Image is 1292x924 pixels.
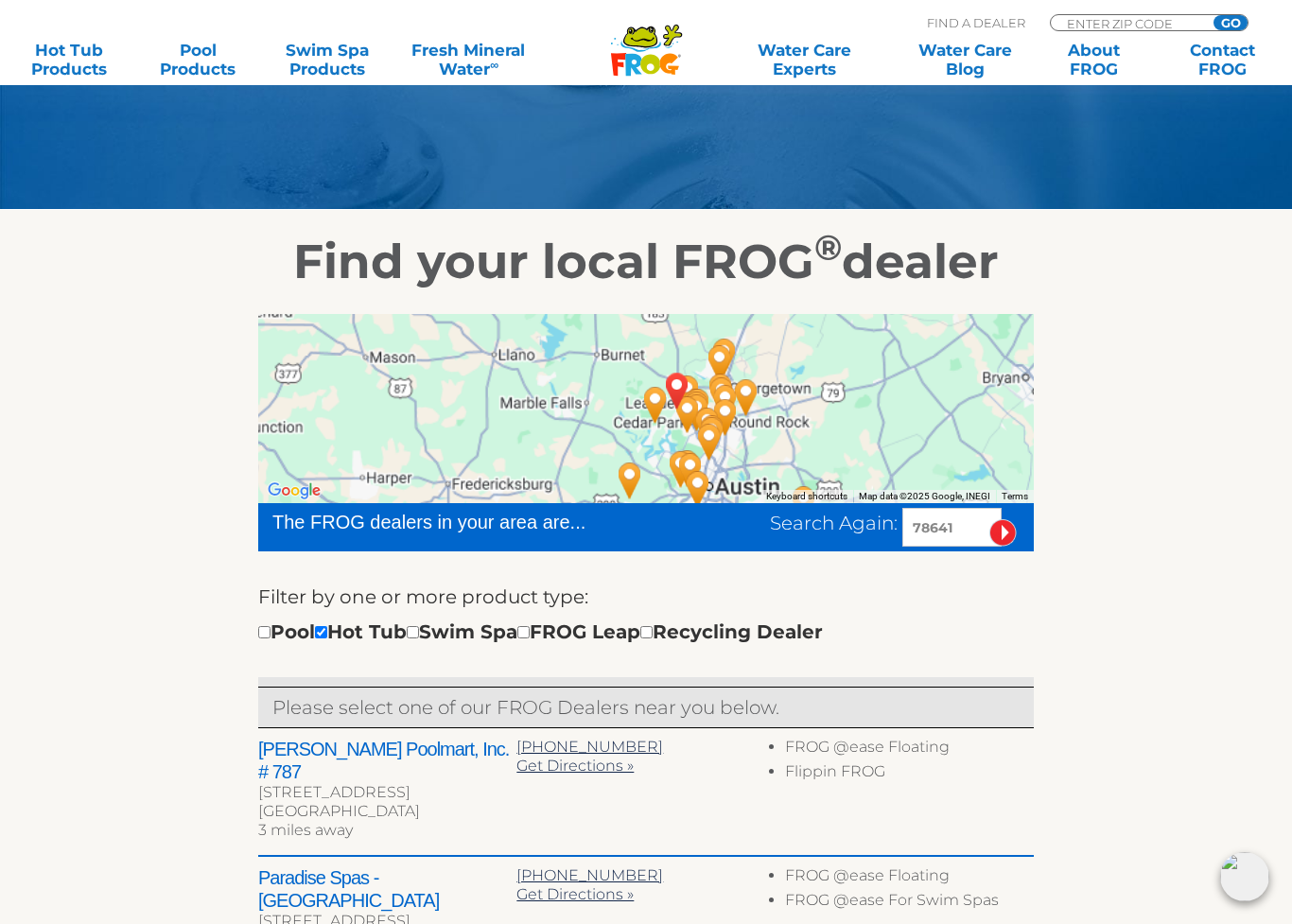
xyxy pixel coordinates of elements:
h2: Find your local FROG dealer [64,234,1228,290]
a: [PHONE_NUMBER] [516,866,663,884]
div: Leslie's Poolmart, Inc. # 719 - 20 miles away. [652,436,710,502]
div: [STREET_ADDRESS] [258,783,516,802]
div: Leslie's Poolmart Inc # 1065 - 18 miles away. [717,364,776,430]
sup: ∞ [490,58,498,72]
li: Flippin FROG [785,762,1034,787]
a: Terms [1002,491,1028,501]
p: Please select one of our FROG Dealers near you below. [272,692,1020,723]
a: Get Directions » [516,885,634,903]
input: Zip Code Form [1065,15,1193,31]
div: [GEOGRAPHIC_DATA] [258,802,516,821]
a: PoolProducts [148,41,248,78]
input: GO [1213,15,1248,30]
div: Leslie's Poolmart, Inc. # 715 - 11 miles away. [692,362,751,428]
span: 3 miles away [258,821,353,839]
div: All In Pool Supply Inc - 7 miles away. [626,372,685,438]
div: A-Tex Family Fun Center - Georgetown - 15 miles away. [695,323,754,390]
a: ContactFROG [1173,41,1273,78]
div: Big Star Backyards - Austin - 15 miles away. [683,402,742,468]
div: Leslie's Poolmart Inc # 1021 - 13 miles away. [696,370,755,436]
a: Open this area in Google Maps (opens a new window) [263,479,325,503]
a: Hot TubProducts [19,41,119,78]
h2: [PERSON_NAME] Poolmart, Inc. # 787 [258,738,516,783]
a: Swim SpaProducts [277,41,377,78]
div: CEDAR PARK, TX 78641 [648,357,707,424]
button: Keyboard shortcuts [766,490,847,503]
h2: Paradise Spas - [GEOGRAPHIC_DATA] [258,866,516,912]
div: Texas Hot Tub Company - Austin - 14 miles away. [696,384,755,450]
a: AboutFROG [1044,41,1144,78]
a: [PHONE_NUMBER] [516,738,663,756]
div: A-Tex Family Fun Center - South Austin - 20 miles away. [658,435,717,501]
li: FROG @ease Floating [785,738,1034,762]
div: Backyard Oasis - Round Rock - 11 miles away. [691,358,750,425]
div: Leslie's Poolmart Inc # 1008 - 21 miles away. [661,438,720,504]
label: Filter by one or more product type: [258,582,588,612]
a: Water CareExperts [723,41,885,78]
div: Leslie's Poolmart, Inc. # 957 - 36 miles away. [652,496,710,562]
li: FROG @ease For Swim Spas [785,891,1034,915]
a: Fresh MineralWater∞ [406,41,532,78]
img: Google [263,479,325,503]
div: Leslie's Poolmart Inc # 1010 - 12 miles away. [678,392,737,459]
li: FROG @ease Floating [785,866,1034,891]
span: Search Again: [770,512,898,534]
div: Pool Hot Tub Swim Spa FROG Leap Recycling Dealer [258,617,823,647]
div: The FROG dealers in your area are... [272,508,654,536]
img: openIcon [1220,852,1269,901]
sup: ® [814,226,842,269]
div: Leslie's Poolmart, Inc. # 958 - 26 miles away. [601,447,659,514]
input: Submit [989,519,1017,547]
div: Leslie's Poolmart, Inc. # 39 - 15 miles away. [680,409,739,475]
div: Leslie's Poolmart, Inc. # 682 - 13 miles away. [690,330,749,396]
div: Leslie's Poolmart Inc # 1056 - 44 miles away. [775,471,833,537]
a: Get Directions » [516,757,634,775]
a: Water CareBlog [915,41,1015,78]
p: Find A Dealer [927,14,1025,31]
div: Leslie's Poolmart Inc # 1023 - 26 miles away. [669,456,727,522]
div: A-Tex Family Fun Center - North Austin - 14 miles away. [683,400,742,466]
span: Map data ©2025 Google, INEGI [859,491,990,501]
